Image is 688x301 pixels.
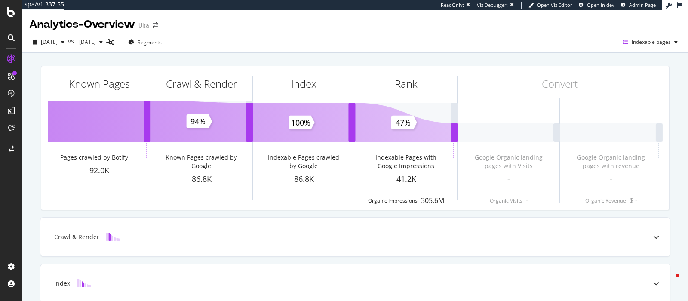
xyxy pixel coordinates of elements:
div: Pages crawled by Botify [60,153,128,162]
div: arrow-right-arrow-left [153,22,158,28]
div: ReadOnly: [441,2,464,9]
div: Viz Debugger: [477,2,508,9]
div: Known Pages crawled by Google [163,153,240,170]
iframe: Intercom live chat [659,272,679,292]
img: block-icon [106,233,120,241]
div: Indexable Pages crawled by Google [265,153,342,170]
div: 305.6M [421,196,444,206]
span: 2023 Sep. 25th [76,38,96,46]
div: Analytics - Overview [29,17,135,32]
a: Admin Page [621,2,656,9]
div: Crawl & Render [166,77,237,91]
div: 41.2K [355,174,457,185]
button: Segments [125,35,165,49]
span: Admin Page [629,2,656,8]
button: Indexable pages [620,35,681,49]
span: vs [68,37,76,46]
div: 86.8K [150,174,252,185]
div: Index [54,279,70,288]
button: [DATE] [29,35,68,49]
span: Open Viz Editor [537,2,572,8]
div: Indexable Pages with Google Impressions [367,153,444,170]
span: Segments [138,39,162,46]
div: Rank [395,77,418,91]
span: Open in dev [587,2,614,8]
span: Indexable pages [632,38,671,46]
a: Open Viz Editor [528,2,572,9]
div: 92.0K [48,165,150,176]
a: Open in dev [579,2,614,9]
div: Index [291,77,316,91]
div: Known Pages [69,77,130,91]
div: 86.8K [253,174,355,185]
button: [DATE] [76,35,106,49]
div: Crawl & Render [54,233,99,241]
div: Organic Impressions [368,197,418,204]
span: 2025 Aug. 27th [41,38,58,46]
div: Ulta [138,21,149,30]
img: block-icon [77,279,91,287]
